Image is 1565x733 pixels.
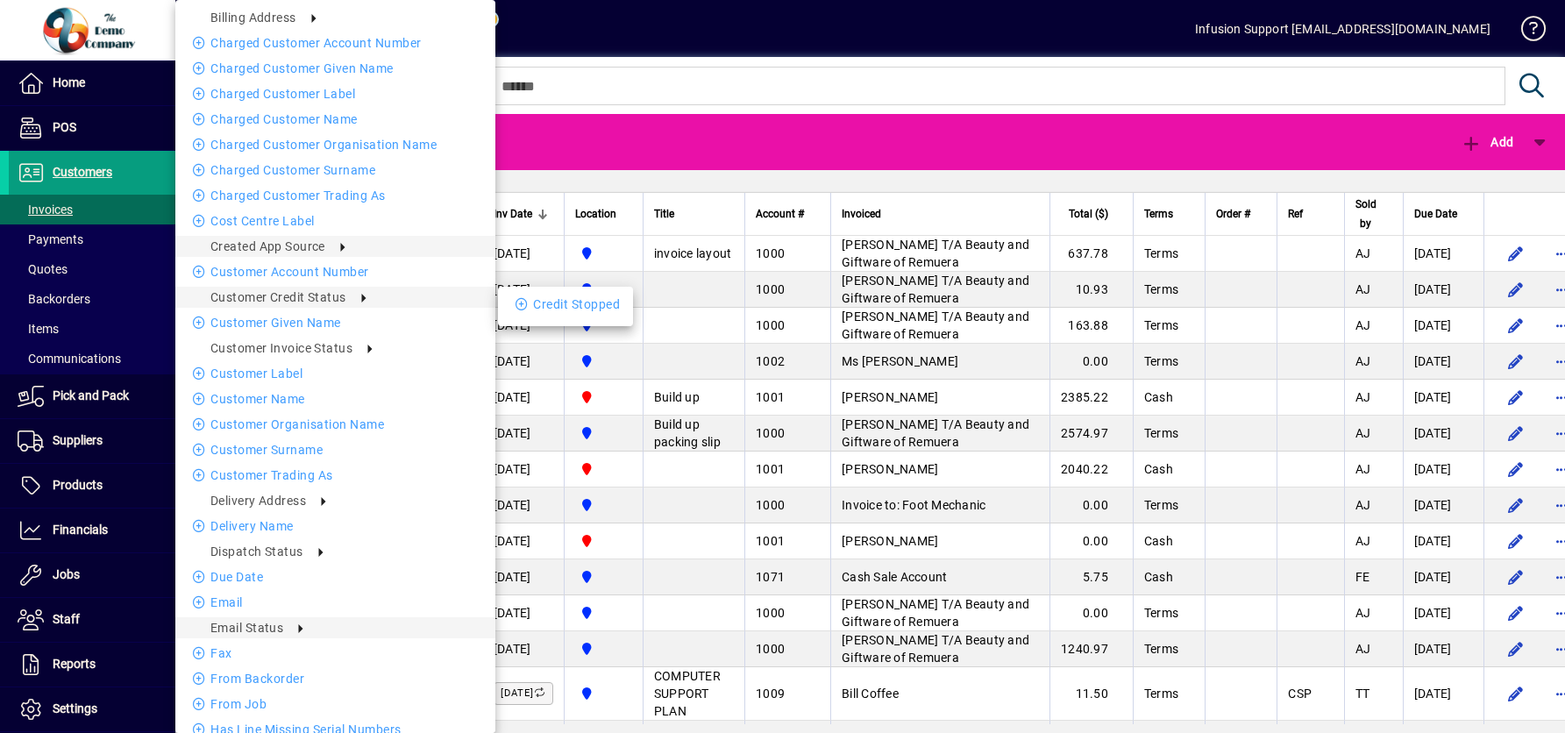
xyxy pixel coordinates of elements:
span: Created App Source [210,239,325,253]
li: Charged Customer Trading as [175,185,495,206]
li: Charged Customer label [175,83,495,104]
li: Customer Given name [175,312,495,333]
li: Charged Customer name [175,109,495,130]
li: Due date [175,566,495,587]
li: Fax [175,643,495,664]
li: Cost Centre Label [175,210,495,231]
span: Delivery address [210,494,306,508]
li: From Backorder [175,668,495,689]
span: Customer credit status [210,290,346,304]
li: Customer label [175,363,495,384]
span: Customer Invoice Status [210,341,352,355]
li: Charged Customer Account number [175,32,495,53]
li: Charged Customer Given name [175,58,495,79]
li: Customer Trading as [175,465,495,486]
li: Customer Surname [175,439,495,460]
li: Email [175,592,495,613]
span: Billing address [210,11,296,25]
li: Customer Account number [175,261,495,282]
li: Customer Organisation name [175,414,495,435]
span: Dispatch Status [210,544,303,559]
li: Delivery name [175,516,495,537]
li: From Job [175,694,495,715]
span: Email status [210,621,283,635]
li: Charged Customer Organisation name [175,134,495,155]
li: Customer name [175,388,495,409]
li: Charged Customer Surname [175,160,495,181]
